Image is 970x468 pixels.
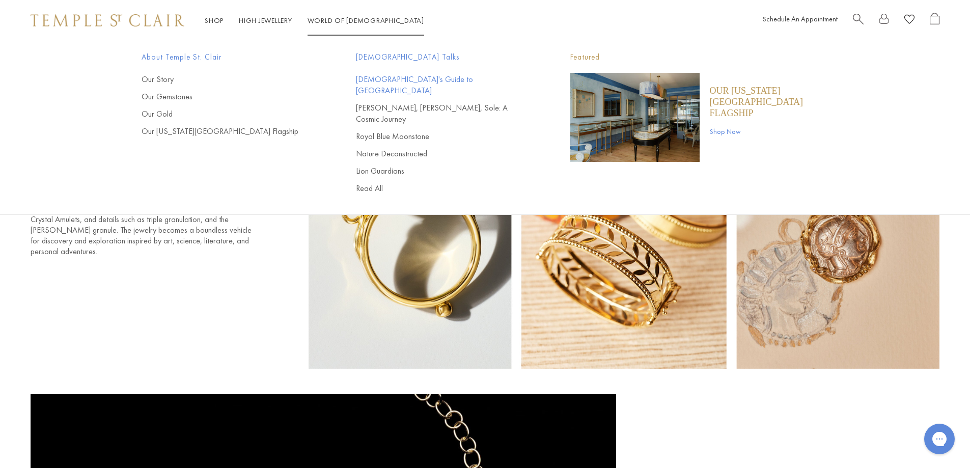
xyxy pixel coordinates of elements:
[356,74,530,96] a: [DEMOGRAPHIC_DATA]'s Guide to [GEOGRAPHIC_DATA]
[142,91,315,102] a: Our Gemstones
[710,85,829,119] a: Our [US_STATE][GEOGRAPHIC_DATA] Flagship
[919,420,960,458] iframe: Gorgias live chat messenger
[142,51,315,64] span: About Temple St. Clair
[142,74,315,85] a: Our Story
[239,16,292,25] a: High JewelleryHigh Jewellery
[853,13,864,29] a: Search
[205,14,424,27] nav: Main navigation
[356,102,530,125] a: [PERSON_NAME], [PERSON_NAME], Sole: A Cosmic Journey
[142,126,315,137] a: Our [US_STATE][GEOGRAPHIC_DATA] Flagship
[356,51,530,64] span: [DEMOGRAPHIC_DATA] Talks
[904,13,914,29] a: View Wishlist
[356,183,530,194] a: Read All
[356,166,530,177] a: Lion Guardians
[356,148,530,159] a: Nature Deconstructed
[930,13,939,29] a: Open Shopping Bag
[763,14,838,23] a: Schedule An Appointment
[31,14,184,26] img: Temple St. Clair
[308,16,424,25] a: World of [DEMOGRAPHIC_DATA]World of [DEMOGRAPHIC_DATA]
[142,108,315,120] a: Our Gold
[356,131,530,142] a: Royal Blue Moonstone
[570,51,829,64] p: Featured
[710,126,829,137] a: Shop Now
[205,16,224,25] a: ShopShop
[31,203,260,257] p: The Fine Jewelry collection is soon recognized for our signature Rock Crystal Amulets, and detail...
